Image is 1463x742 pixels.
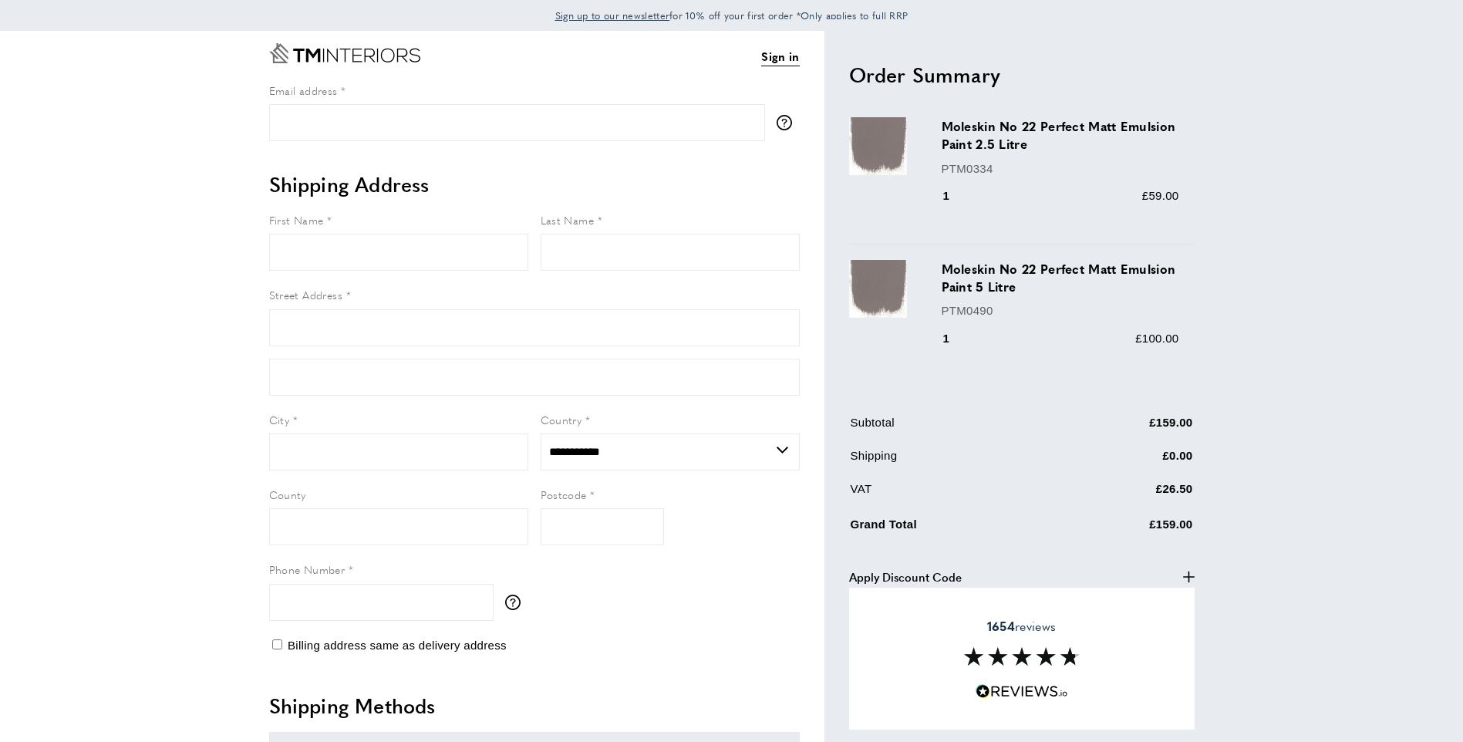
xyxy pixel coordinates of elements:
span: £59.00 [1142,189,1179,202]
button: More information [505,595,528,610]
span: City [269,412,290,427]
p: PTM0490 [942,302,1179,320]
div: 1 [942,187,972,205]
td: £159.00 [1058,513,1193,546]
h3: Moleskin No 22 Perfect Matt Emulsion Paint 2.5 Litre [942,117,1179,153]
span: Email address [269,83,338,98]
span: Sign up to our newsletter [555,8,670,22]
td: Shipping [851,447,1057,477]
p: PTM0334 [942,160,1179,178]
td: £0.00 [1058,447,1193,477]
a: Go to Home page [269,43,420,63]
span: reviews [987,619,1056,634]
button: More information [777,115,800,130]
img: Moleskin No 22 Perfect Matt Emulsion Paint 5 Litre [849,260,907,318]
td: Grand Total [851,513,1057,546]
td: £159.00 [1058,413,1193,444]
strong: 1654 [987,617,1015,635]
div: 1 [942,329,972,348]
td: Subtotal [851,413,1057,444]
td: VAT [851,480,1057,510]
img: Reviews section [964,647,1080,666]
span: Phone Number [269,562,346,577]
span: Street Address [269,287,343,302]
span: Last Name [541,212,595,228]
a: Sign in [761,47,799,66]
span: £100.00 [1135,332,1178,345]
span: for 10% off your first order *Only applies to full RRP [555,8,908,22]
img: Reviews.io 5 stars [976,684,1068,699]
h2: Shipping Address [269,170,800,198]
h3: Moleskin No 22 Perfect Matt Emulsion Paint 5 Litre [942,260,1179,295]
a: Sign up to our newsletter [555,8,670,23]
h2: Shipping Methods [269,692,800,720]
span: County [269,487,306,502]
span: Billing address same as delivery address [288,639,507,652]
input: Billing address same as delivery address [272,639,282,649]
h2: Order Summary [849,61,1195,89]
span: Country [541,412,582,427]
span: Apply Discount Code [849,568,962,586]
img: Moleskin No 22 Perfect Matt Emulsion Paint 2.5 Litre [849,117,907,175]
span: Postcode [541,487,587,502]
span: First Name [269,212,324,228]
td: £26.50 [1058,480,1193,510]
